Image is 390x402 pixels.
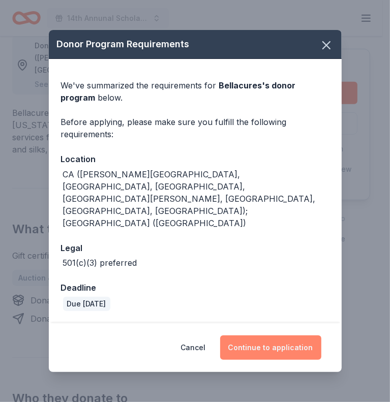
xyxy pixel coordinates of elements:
div: Deadline [61,281,329,294]
button: Continue to application [220,335,321,360]
div: Location [61,152,329,166]
div: We've summarized the requirements for below. [61,79,329,104]
div: Legal [61,241,329,255]
div: Due [DATE] [63,297,110,311]
button: Cancel [181,335,206,360]
div: Donor Program Requirements [49,30,342,59]
div: Before applying, please make sure you fulfill the following requirements: [61,116,329,140]
div: 501(c)(3) preferred [63,257,137,269]
div: CA ([PERSON_NAME][GEOGRAPHIC_DATA], [GEOGRAPHIC_DATA], [GEOGRAPHIC_DATA], [GEOGRAPHIC_DATA][PERSO... [63,168,329,229]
